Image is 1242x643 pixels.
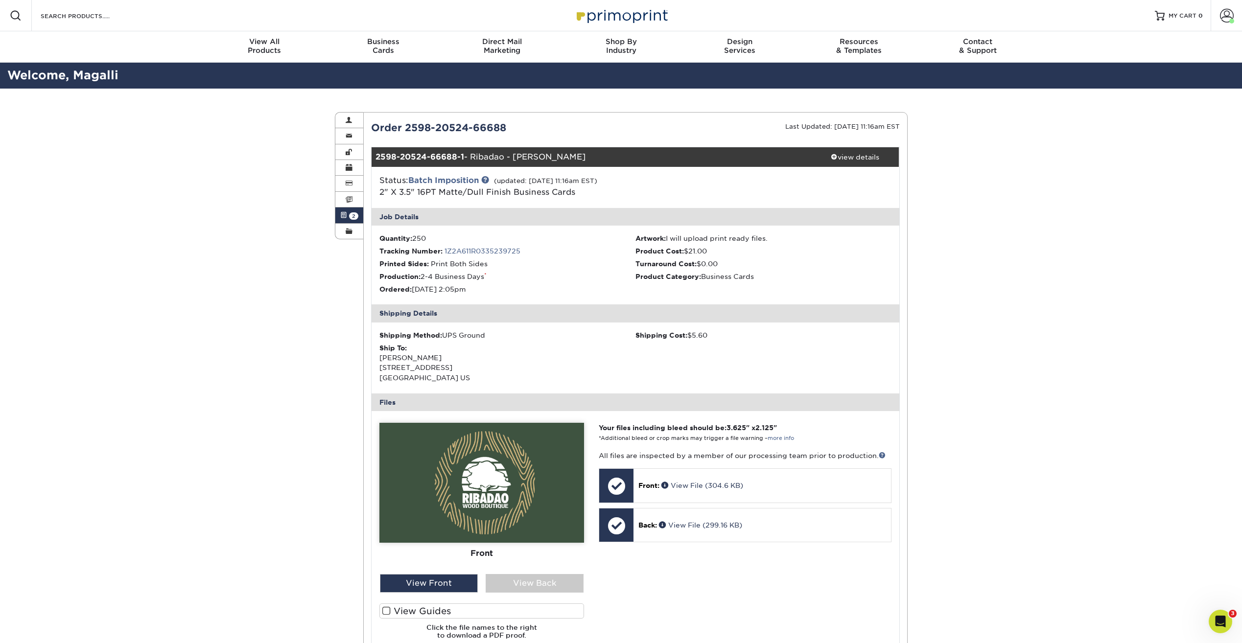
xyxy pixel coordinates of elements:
[379,187,575,197] a: 2" X 3.5" 16PT Matte/Dull Finish Business Cards
[379,344,407,352] strong: Ship To:
[1229,610,1237,618] span: 3
[562,37,680,55] div: Industry
[494,177,597,184] small: (updated: [DATE] 11:16am EST)
[811,152,899,162] div: view details
[379,330,635,340] div: UPS Ground
[638,521,657,529] span: Back:
[635,246,891,256] li: $21.00
[638,482,659,489] span: Front:
[918,37,1037,55] div: & Support
[443,37,562,46] span: Direct Mail
[1169,12,1196,20] span: MY CART
[635,273,701,280] strong: Product Category:
[599,451,891,460] p: All files are inspected by a member of our processing team prior to production.
[635,234,666,242] strong: Artwork:
[635,233,891,243] li: I will upload print ready files.
[755,424,773,432] span: 2.125
[205,37,324,46] span: View All
[372,175,723,198] div: Status:
[599,435,794,441] small: *Additional bleed or crop marks may trigger a file warning –
[1198,12,1203,19] span: 0
[799,37,918,55] div: & Templates
[324,37,443,46] span: Business
[659,521,742,529] a: View File (299.16 KB)
[443,37,562,55] div: Marketing
[379,331,442,339] strong: Shipping Method:
[599,424,777,432] strong: Your files including bleed should be: " x "
[431,260,488,268] span: Print Both Sides
[324,31,443,63] a: BusinessCards
[40,10,135,22] input: SEARCH PRODUCTS.....
[635,247,684,255] strong: Product Cost:
[785,123,900,130] small: Last Updated: [DATE] 11:16am EST
[379,260,429,268] strong: Printed Sides:
[680,37,799,46] span: Design
[680,31,799,63] a: DesignServices
[379,234,412,242] strong: Quantity:
[486,574,584,593] div: View Back
[1209,610,1232,633] iframe: Intercom live chat
[379,603,584,619] label: View Guides
[335,207,364,223] a: 2
[562,37,680,46] span: Shop By
[635,260,697,268] strong: Turnaround Cost:
[205,37,324,55] div: Products
[364,120,635,135] div: Order 2598-20524-66688
[799,37,918,46] span: Resources
[635,272,891,281] li: Business Cards
[635,331,687,339] strong: Shipping Cost:
[408,176,479,185] a: Batch Imposition
[379,247,443,255] strong: Tracking Number:
[372,208,899,226] div: Job Details
[768,435,794,441] a: more info
[324,37,443,55] div: Cards
[379,285,412,293] strong: Ordered:
[635,259,891,269] li: $0.00
[635,330,891,340] div: $5.60
[918,37,1037,46] span: Contact
[811,147,899,167] a: view details
[562,31,680,63] a: Shop ByIndustry
[379,284,635,294] li: [DATE] 2:05pm
[443,31,562,63] a: Direct MailMarketing
[379,343,635,383] div: [PERSON_NAME] [STREET_ADDRESS] [GEOGRAPHIC_DATA] US
[445,247,520,255] a: 1Z2A611R0335239725
[661,482,743,489] a: View File (304.6 KB)
[918,31,1037,63] a: Contact& Support
[379,543,584,564] div: Front
[372,304,899,322] div: Shipping Details
[375,152,464,161] strong: 2598-20524-66688-1
[799,31,918,63] a: Resources& Templates
[726,424,746,432] span: 3.625
[379,233,635,243] li: 250
[680,37,799,55] div: Services
[379,273,421,280] strong: Production:
[372,393,899,411] div: Files
[372,147,811,167] div: - Ribadao - [PERSON_NAME]
[349,212,358,220] span: 2
[572,5,670,26] img: Primoprint
[379,272,635,281] li: 2-4 Business Days
[380,574,478,593] div: View Front
[205,31,324,63] a: View AllProducts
